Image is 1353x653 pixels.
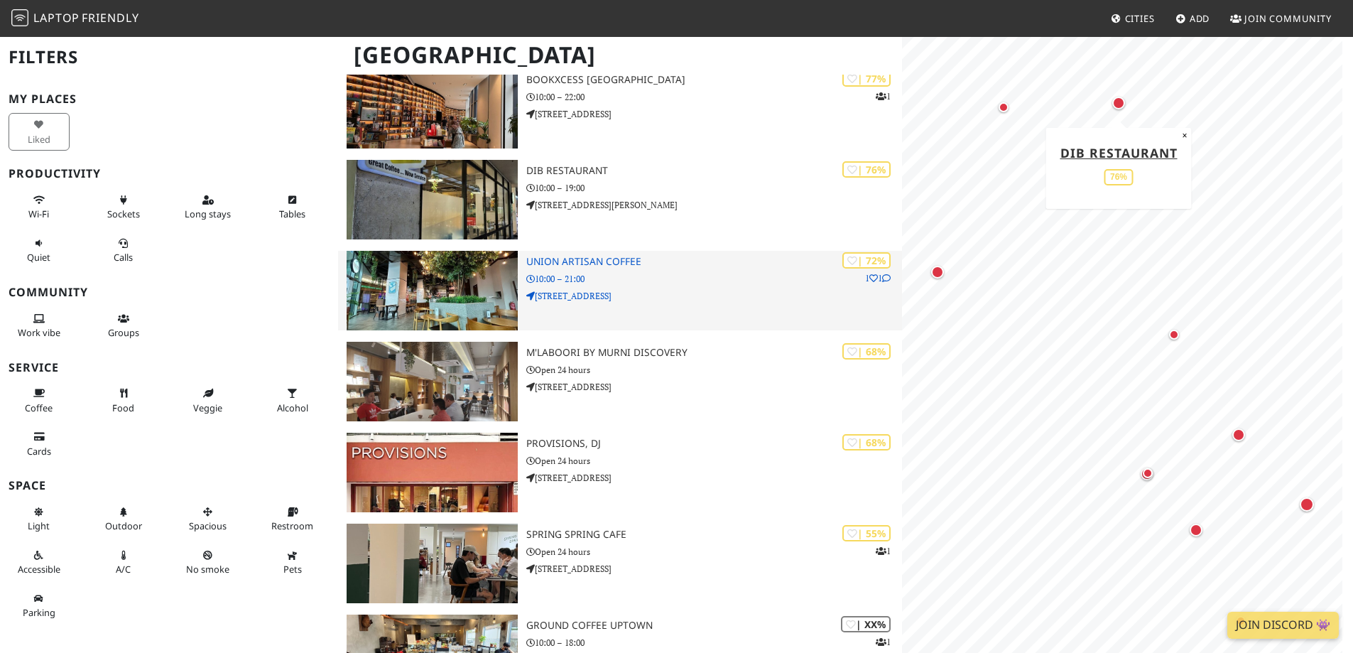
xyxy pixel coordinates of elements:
h3: Ground Coffee Uptown [526,620,902,632]
p: 10:00 – 21:00 [526,272,902,286]
button: Light [9,500,70,538]
span: Friendly [82,10,138,26]
span: Restroom [271,519,313,532]
span: Spacious [189,519,227,532]
a: Spring Spring Cafe | 55% 1 Spring Spring Cafe Open 24 hours [STREET_ADDRESS] [338,524,902,603]
h3: My Places [9,92,330,106]
div: Map marker [1224,421,1253,449]
img: LaptopFriendly [11,9,28,26]
button: Restroom [262,500,323,538]
span: Veggie [193,401,222,414]
a: DIB RESTAURANT [1060,144,1178,161]
span: Work-friendly tables [279,207,305,220]
a: LaptopFriendly LaptopFriendly [11,6,139,31]
h2: Filters [9,36,330,79]
div: | 68% [842,343,891,360]
span: Add [1190,12,1210,25]
div: | 76% [842,161,891,178]
p: 1 1 [865,271,891,285]
a: Add [1170,6,1216,31]
p: [STREET_ADDRESS] [526,471,902,485]
button: Food [93,382,154,419]
h3: DIB RESTAURANT [526,165,902,177]
span: Quiet [27,251,50,264]
div: | 68% [842,434,891,450]
a: Cities [1105,6,1161,31]
h3: Spring Spring Cafe [526,529,902,541]
h3: Productivity [9,167,330,180]
button: Wi-Fi [9,188,70,226]
span: Outdoor area [105,519,142,532]
button: Groups [93,307,154,345]
button: Coffee [9,382,70,419]
a: Provisions, DJ | 68% Provisions, DJ Open 24 hours [STREET_ADDRESS] [338,433,902,512]
p: [STREET_ADDRESS] [526,107,902,121]
span: Smoke free [186,563,229,576]
span: Accessible [18,563,60,576]
img: M'Laboori by Murni Discovery [347,342,518,421]
div: Map marker [989,93,1018,122]
span: Credit cards [27,445,51,458]
img: BookXcess Tropicana Gardens Mall [347,69,518,149]
button: Sockets [93,188,154,226]
span: Stable Wi-Fi [28,207,49,220]
p: [STREET_ADDRESS] [526,562,902,576]
button: Spacious [178,500,239,538]
p: 10:00 – 18:00 [526,636,902,649]
div: Map marker [1182,516,1210,544]
a: BookXcess Tropicana Gardens Mall | 77% 1 BookXcess [GEOGRAPHIC_DATA] 10:00 – 22:00 [STREET_ADDRESS] [338,69,902,149]
p: [STREET_ADDRESS][PERSON_NAME] [526,198,902,212]
a: DIB RESTAURANT | 76% DIB RESTAURANT 10:00 – 19:00 [STREET_ADDRESS][PERSON_NAME] [338,160,902,239]
div: | 72% [842,252,891,269]
a: Join Community [1224,6,1337,31]
a: M'Laboori by Murni Discovery | 68% M'Laboori by Murni Discovery Open 24 hours [STREET_ADDRESS] [338,342,902,421]
h3: Union Artisan Coffee [526,256,902,268]
div: 76% [1104,169,1133,185]
p: Open 24 hours [526,454,902,468]
img: DIB RESTAURANT [347,160,518,239]
button: Alcohol [262,382,323,419]
span: Laptop [33,10,80,26]
span: Group tables [108,326,139,339]
p: [STREET_ADDRESS] [526,289,902,303]
button: Tables [262,188,323,226]
span: Power sockets [107,207,140,220]
button: Work vibe [9,307,70,345]
div: Map marker [1160,320,1188,349]
p: Open 24 hours [526,363,902,377]
p: 1 [876,635,891,649]
div: | 55% [842,525,891,541]
h3: Space [9,479,330,492]
span: Video/audio calls [114,251,133,264]
div: Map marker [1104,89,1133,117]
img: Union Artisan Coffee [347,251,518,330]
button: Pets [262,544,323,581]
h3: Community [9,286,330,299]
button: Veggie [178,382,239,419]
div: Map marker [1134,459,1162,487]
button: No smoke [178,544,239,581]
h1: [GEOGRAPHIC_DATA] [342,36,899,75]
div: Map marker [923,258,952,286]
span: Pet friendly [283,563,302,576]
button: Outdoor [93,500,154,538]
a: Union Artisan Coffee | 72% 11 Union Artisan Coffee 10:00 – 21:00 [STREET_ADDRESS] [338,251,902,330]
p: Open 24 hours [526,545,902,558]
button: Cards [9,425,70,463]
div: Map marker [1133,460,1161,488]
h3: Service [9,361,330,374]
span: Natural light [28,519,50,532]
span: Join Community [1244,12,1332,25]
span: People working [18,326,60,339]
span: Long stays [185,207,231,220]
p: 1 [876,544,891,558]
button: Parking [9,587,70,625]
span: Coffee [25,401,53,414]
p: 1 [876,90,891,103]
div: Map marker [1293,490,1321,519]
button: Close popup [1178,128,1192,144]
img: Spring Spring Cafe [347,524,518,603]
p: [STREET_ADDRESS] [526,380,902,394]
p: 10:00 – 22:00 [526,90,902,104]
button: Accessible [9,544,70,581]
